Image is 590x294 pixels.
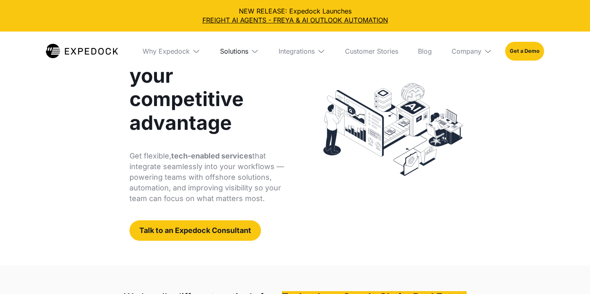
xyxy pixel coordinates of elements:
iframe: Chat Widget [549,255,590,294]
div: Solutions [220,47,248,55]
p: Get flexible, that integrate seamlessly into your workflows — powering teams with offshore soluti... [129,151,286,204]
strong: tech-enabled services [171,152,252,160]
div: Why Expedock [143,47,190,55]
div: Integrations [279,47,315,55]
h1: Expedock is your competitive advantage [129,40,286,134]
a: FREIGHT AI AGENTS - FREYA & AI OUTLOOK AUTOMATION [7,16,583,25]
a: Blog [411,32,438,71]
div: Company [445,32,499,71]
div: Why Expedock [136,32,207,71]
a: Get a Demo [505,42,544,61]
a: Talk to an Expedock Consultant [129,220,261,241]
div: Solutions [213,32,265,71]
a: Customer Stories [338,32,405,71]
div: Integrations [272,32,332,71]
div: Company [452,47,481,55]
div: NEW RELEASE: Expedock Launches [7,7,583,25]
